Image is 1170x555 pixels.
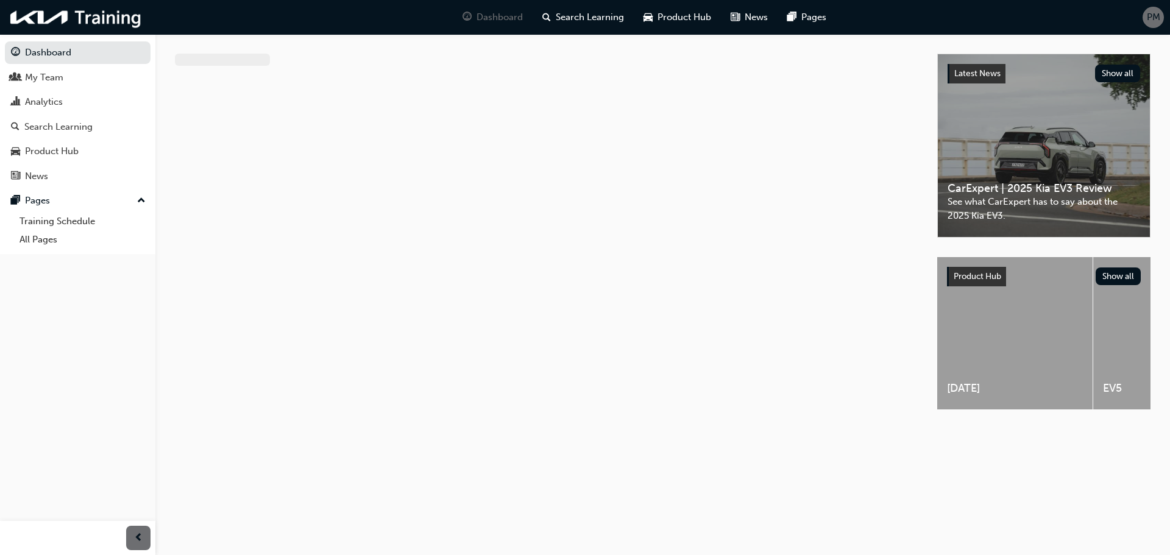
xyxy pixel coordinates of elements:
span: search-icon [542,10,551,25]
button: PM [1143,7,1164,28]
span: Pages [801,10,826,24]
span: Product Hub [658,10,711,24]
a: car-iconProduct Hub [634,5,721,30]
span: people-icon [11,72,20,83]
a: Latest NewsShow allCarExpert | 2025 Kia EV3 ReviewSee what CarExpert has to say about the 2025 Ki... [937,54,1150,238]
span: up-icon [137,193,146,209]
div: My Team [25,71,63,85]
span: See what CarExpert has to say about the 2025 Kia EV3. [948,195,1140,222]
button: DashboardMy TeamAnalyticsSearch LearningProduct HubNews [5,39,151,189]
a: News [5,165,151,188]
a: Latest NewsShow all [948,64,1140,83]
span: search-icon [11,122,19,133]
span: Product Hub [954,271,1001,281]
img: kia-training [6,5,146,30]
div: Product Hub [25,144,79,158]
button: Show all [1095,65,1141,82]
button: Show all [1096,267,1141,285]
span: guage-icon [11,48,20,58]
span: pages-icon [787,10,796,25]
span: car-icon [643,10,653,25]
div: Analytics [25,95,63,109]
a: Product Hub [5,140,151,163]
a: Analytics [5,91,151,113]
span: prev-icon [134,531,143,546]
span: news-icon [731,10,740,25]
a: guage-iconDashboard [453,5,533,30]
span: Latest News [954,68,1001,79]
span: News [745,10,768,24]
div: News [25,169,48,183]
button: Pages [5,189,151,212]
a: search-iconSearch Learning [533,5,634,30]
a: Search Learning [5,116,151,138]
span: Search Learning [556,10,624,24]
a: news-iconNews [721,5,778,30]
a: Dashboard [5,41,151,64]
span: guage-icon [463,10,472,25]
span: CarExpert | 2025 Kia EV3 Review [948,182,1140,196]
span: pages-icon [11,196,20,207]
span: [DATE] [947,381,1083,395]
span: Dashboard [477,10,523,24]
span: car-icon [11,146,20,157]
span: news-icon [11,171,20,182]
a: My Team [5,66,151,89]
a: All Pages [15,230,151,249]
a: pages-iconPages [778,5,836,30]
span: PM [1147,10,1160,24]
a: [DATE] [937,257,1093,409]
a: Training Schedule [15,212,151,231]
div: Pages [25,194,50,208]
div: Search Learning [24,120,93,134]
span: chart-icon [11,97,20,108]
a: Product HubShow all [947,267,1141,286]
